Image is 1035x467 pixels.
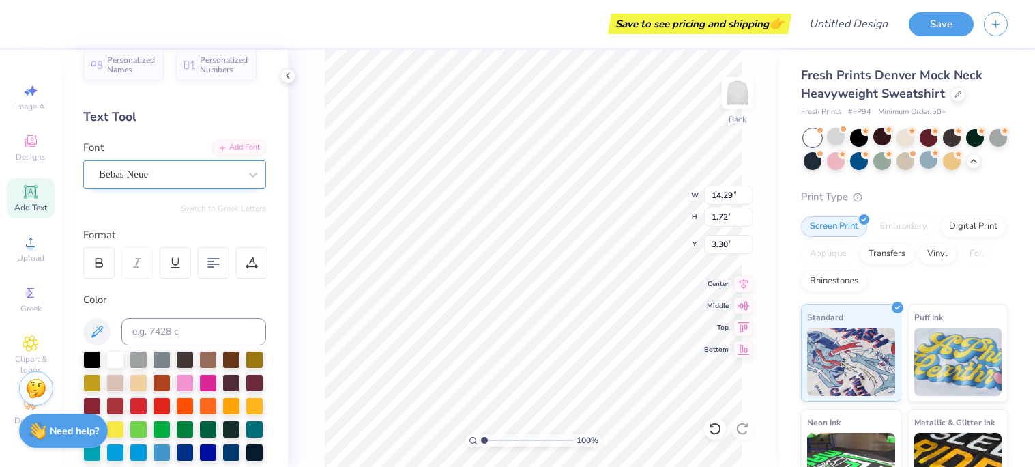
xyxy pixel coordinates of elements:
img: Back [724,79,751,107]
span: Decorate [14,415,47,426]
input: Untitled Design [798,10,899,38]
div: Back [729,113,746,126]
span: Center [704,279,729,289]
span: Personalized Numbers [200,55,248,74]
span: Middle [704,301,729,311]
div: Format [83,227,267,243]
div: Save to see pricing and shipping [611,14,788,34]
span: Standard [807,310,843,324]
button: Switch to Greek Letters [181,203,266,214]
span: Bottom [704,345,729,354]
img: Puff Ink [914,328,1002,396]
span: Designs [16,152,46,162]
span: Metallic & Glitter Ink [914,415,995,429]
span: 👉 [769,15,784,31]
div: Vinyl [918,244,957,264]
span: Neon Ink [807,415,841,429]
span: Fresh Prints [801,107,841,118]
span: 100 % [577,434,598,447]
span: Greek [20,303,42,314]
div: Transfers [860,244,914,264]
span: Add Text [14,202,47,213]
strong: Need help? [50,425,99,438]
img: Standard [807,328,895,396]
span: Upload [17,253,44,264]
div: Digital Print [940,216,1006,237]
div: Text Tool [83,108,266,126]
div: Screen Print [801,216,867,237]
div: Add Font [212,140,266,156]
div: Foil [961,244,993,264]
input: e.g. 7428 c [121,318,266,345]
label: Font [83,140,104,156]
span: Puff Ink [914,310,943,324]
span: Personalized Names [107,55,156,74]
div: Rhinestones [801,271,867,292]
span: Image AI [15,101,47,112]
span: Fresh Prints Denver Mock Neck Heavyweight Sweatshirt [801,67,982,102]
span: # FP94 [848,107,871,118]
div: Embroidery [871,216,936,237]
div: Applique [801,244,856,264]
button: Save [909,12,974,36]
span: Clipart & logos [7,354,55,376]
span: Minimum Order: 50 + [878,107,946,118]
div: Color [83,292,266,308]
span: Top [704,323,729,332]
div: Print Type [801,189,1008,205]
